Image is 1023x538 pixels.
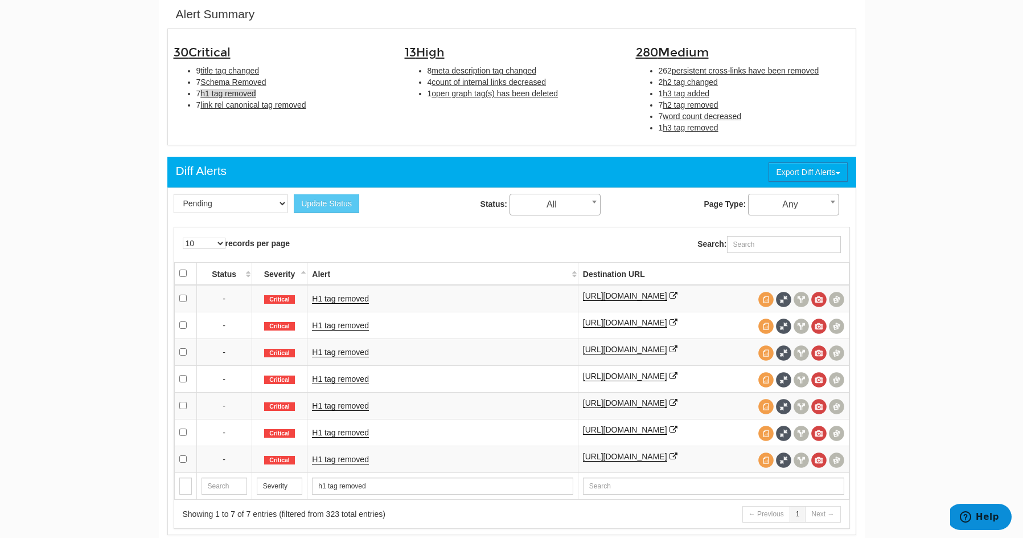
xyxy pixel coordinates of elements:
[264,429,295,438] span: Critical
[727,236,841,253] input: Search:
[758,426,774,441] span: View source
[583,398,667,408] a: [URL][DOMAIN_NAME]
[749,197,839,213] span: Any
[432,66,536,75] span: meta description tag changed
[758,345,774,361] span: View source
[252,262,307,285] th: Severity: activate to sort column descending
[176,162,227,180] div: Diff Alerts
[663,89,709,98] span: h3 tag added
[196,262,252,285] th: Status: activate to sort column ascending
[578,262,849,285] th: Destination URL
[583,345,667,354] a: [URL][DOMAIN_NAME]
[829,399,844,414] span: Compare screenshots
[636,45,709,60] span: 280
[672,66,819,75] span: persistent cross-links have been removed
[196,419,252,446] td: -
[583,452,667,462] a: [URL][DOMAIN_NAME]
[264,295,295,304] span: Critical
[264,322,295,331] span: Critical
[790,506,806,523] a: 1
[659,99,850,111] li: 7
[758,399,774,414] span: View source
[829,292,844,307] span: Compare screenshots
[663,100,718,109] span: h2 tag removed
[659,65,850,76] li: 262
[704,199,746,209] strong: Page Type:
[776,292,791,307] span: Full Source Diff
[758,319,774,334] span: View source
[200,100,306,109] span: link rel canonical tag removed
[196,312,252,339] td: -
[583,425,667,435] a: [URL][DOMAIN_NAME]
[264,402,295,411] span: Critical
[196,446,252,472] td: -
[697,236,840,253] label: Search:
[769,162,847,182] button: Export Diff Alerts
[312,294,369,304] a: H1 tag removed
[312,401,369,411] a: H1 tag removed
[758,453,774,468] span: View source
[264,456,295,465] span: Critical
[200,66,259,75] span: title tag changed
[829,453,844,468] span: Compare screenshots
[432,89,558,98] span: open graph tag(s) has been deleted
[811,453,827,468] span: View screenshot
[748,194,839,215] span: Any
[811,292,827,307] span: View screenshot
[428,76,619,88] li: 4
[811,345,827,361] span: View screenshot
[196,88,388,99] li: 7
[794,292,809,307] span: View headers
[196,285,252,312] td: -
[196,76,388,88] li: 7
[196,65,388,76] li: 9
[950,504,1012,532] iframe: Opens a widget where you can find more information
[307,262,578,285] th: Alert: activate to sort column ascending
[811,319,827,334] span: View screenshot
[663,78,718,87] span: h2 tag changed
[179,478,192,495] input: Search
[312,348,369,357] a: H1 tag removed
[200,78,266,87] span: Schema Removed
[183,238,290,249] label: records per page
[742,506,790,523] a: ← Previous
[312,455,369,464] a: H1 tag removed
[294,194,359,213] button: Update Status
[829,345,844,361] span: Compare screenshots
[811,372,827,388] span: View screenshot
[663,112,741,121] span: word count decreased
[183,238,225,249] select: records per page
[776,453,791,468] span: Full Source Diff
[659,111,850,122] li: 7
[196,392,252,419] td: -
[416,45,445,60] span: High
[776,345,791,361] span: Full Source Diff
[583,318,667,328] a: [URL][DOMAIN_NAME]
[829,372,844,388] span: Compare screenshots
[312,321,369,331] a: H1 tag removed
[196,365,252,392] td: -
[583,291,667,301] a: [URL][DOMAIN_NAME]
[659,122,850,133] li: 1
[174,45,231,60] span: 30
[312,478,573,495] input: Search
[659,88,850,99] li: 1
[188,45,231,60] span: Critical
[776,319,791,334] span: Full Source Diff
[776,426,791,441] span: Full Source Diff
[805,506,840,523] a: Next →
[183,508,498,520] div: Showing 1 to 7 of 7 entries (filtered from 323 total entries)
[432,78,546,87] span: count of internal links decreased
[312,374,369,384] a: H1 tag removed
[200,89,256,98] span: h1 tag removed
[794,426,809,441] span: View headers
[196,99,388,111] li: 7
[794,345,809,361] span: View headers
[428,65,619,76] li: 8
[583,478,844,495] input: Search
[758,292,774,307] span: View source
[176,6,255,23] div: Alert Summary
[658,45,709,60] span: Medium
[510,197,600,213] span: All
